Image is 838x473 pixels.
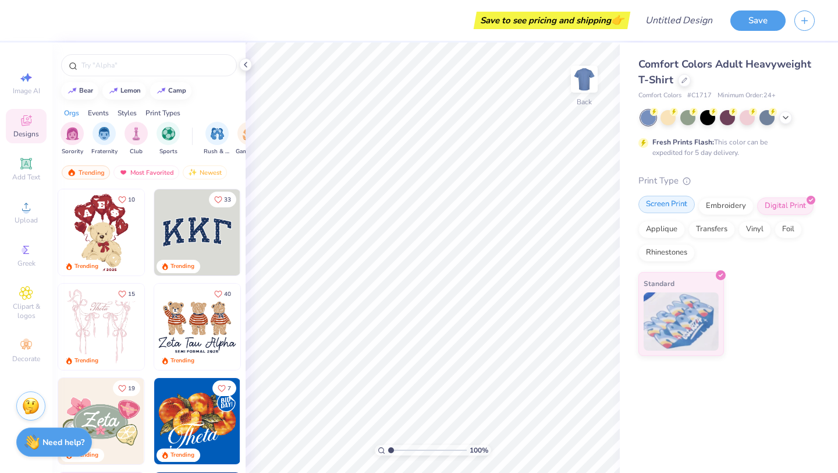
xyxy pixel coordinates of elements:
[236,147,262,156] span: Game Day
[91,122,118,156] div: filter for Fraternity
[61,122,84,156] button: filter button
[159,147,177,156] span: Sports
[638,57,811,87] span: Comfort Colors Adult Heavyweight T-Shirt
[171,262,194,271] div: Trending
[120,87,141,94] div: lemon
[102,82,146,100] button: lemon
[12,172,40,182] span: Add Text
[130,127,143,140] img: Club Image
[74,356,98,365] div: Trending
[687,91,712,101] span: # C1717
[157,87,166,94] img: trend_line.gif
[211,127,224,140] img: Rush & Bid Image
[236,122,262,156] button: filter button
[145,108,180,118] div: Print Types
[477,12,627,29] div: Save to see pricing and shipping
[154,378,240,464] img: 8659caeb-cee5-4a4c-bd29-52ea2f761d42
[58,189,144,276] img: 587403a7-0594-4a7f-b2bd-0ca67a3ff8dd
[144,189,230,276] img: e74243e0-e378-47aa-a400-bc6bcb25063a
[62,165,110,179] div: Trending
[157,122,180,156] div: filter for Sports
[144,284,230,370] img: d12a98c7-f0f7-4345-bf3a-b9f1b718b86e
[91,147,118,156] span: Fraternity
[61,122,84,156] div: filter for Sorority
[718,91,776,101] span: Minimum Order: 24 +
[154,189,240,276] img: 3b9aba4f-e317-4aa7-a679-c95a879539bd
[644,292,719,351] img: Standard
[150,82,191,100] button: camp
[118,108,137,118] div: Styles
[113,192,140,207] button: Like
[573,68,596,91] img: Back
[652,137,796,158] div: This color can be expedited for 5 day delivery.
[17,259,35,268] span: Greek
[224,291,231,297] span: 40
[113,286,140,302] button: Like
[240,189,326,276] img: edfb13fc-0e43-44eb-bea2-bf7fc0dd67f9
[144,378,230,464] img: d6d5c6c6-9b9a-4053-be8a-bdf4bacb006d
[240,284,326,370] img: d12c9beb-9502-45c7-ae94-40b97fdd6040
[188,168,197,177] img: Newest.gif
[204,147,230,156] span: Rush & Bid
[162,127,175,140] img: Sports Image
[652,137,714,147] strong: Fresh Prints Flash:
[128,291,135,297] span: 15
[611,13,624,27] span: 👉
[15,216,38,225] span: Upload
[91,122,118,156] button: filter button
[125,122,148,156] div: filter for Club
[113,165,179,179] div: Most Favorited
[128,197,135,203] span: 10
[638,221,685,238] div: Applique
[64,108,79,118] div: Orgs
[68,87,77,94] img: trend_line.gif
[62,147,83,156] span: Sorority
[698,197,754,215] div: Embroidery
[240,378,326,464] img: f22b6edb-555b-47a9-89ed-0dd391bfae4f
[243,127,256,140] img: Game Day Image
[204,122,230,156] div: filter for Rush & Bid
[577,97,592,107] div: Back
[113,380,140,396] button: Like
[636,9,722,32] input: Untitled Design
[638,244,695,262] div: Rhinestones
[58,378,144,464] img: 010ceb09-c6fc-40d9-b71e-e3f087f73ee6
[171,356,194,365] div: Trending
[157,122,180,156] button: filter button
[688,221,735,238] div: Transfers
[98,127,111,140] img: Fraternity Image
[79,87,93,94] div: bear
[224,197,231,203] span: 33
[88,108,109,118] div: Events
[209,286,236,302] button: Like
[775,221,802,238] div: Foil
[204,122,230,156] button: filter button
[638,196,695,213] div: Screen Print
[209,192,236,207] button: Like
[154,284,240,370] img: a3be6b59-b000-4a72-aad0-0c575b892a6b
[130,147,143,156] span: Club
[638,174,815,188] div: Print Type
[644,277,674,290] span: Standard
[228,386,231,391] span: 7
[119,168,128,177] img: most_fav.gif
[183,165,227,179] div: Newest
[738,221,771,238] div: Vinyl
[61,82,98,100] button: bear
[13,129,39,139] span: Designs
[13,86,40,96] span: Image AI
[125,122,148,156] button: filter button
[168,87,186,94] div: camp
[67,168,76,177] img: trending.gif
[128,386,135,391] span: 19
[6,302,47,320] span: Clipart & logos
[212,380,236,396] button: Like
[58,284,144,370] img: 83dda5b0-2158-48ca-832c-f6b4ef4c4536
[80,59,229,71] input: Try "Alpha"
[109,87,118,94] img: trend_line.gif
[42,437,84,448] strong: Need help?
[730,10,786,31] button: Save
[66,127,79,140] img: Sorority Image
[171,451,194,460] div: Trending
[236,122,262,156] div: filter for Game Day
